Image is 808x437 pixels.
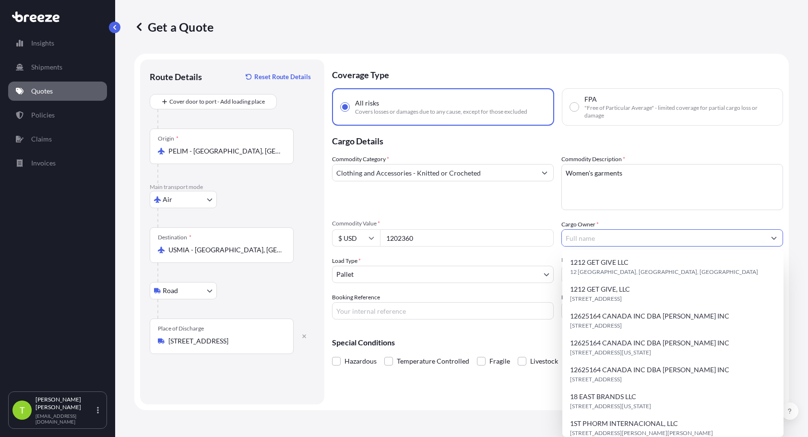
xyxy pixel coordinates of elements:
[570,321,622,331] span: [STREET_ADDRESS]
[570,284,630,294] span: 1212 GET GIVE, LLC
[168,245,282,255] input: Destination
[150,183,315,191] p: Main transport mode
[332,220,554,227] span: Commodity Value
[31,86,53,96] p: Quotes
[150,191,217,208] button: Select transport
[163,286,178,295] span: Road
[570,419,678,428] span: 1ST PHORM INTERNACIONAL, LLC
[332,339,783,346] p: Special Conditions
[134,19,214,35] p: Get a Quote
[158,135,178,142] div: Origin
[489,354,510,368] span: Fragile
[36,413,95,425] p: [EMAIL_ADDRESS][DOMAIN_NAME]
[584,104,775,119] span: "Free of Particular Average" - limited coverage for partial cargo loss or damage
[570,375,622,384] span: [STREET_ADDRESS]
[158,325,204,332] div: Place of Discharge
[169,97,265,106] span: Cover door to port - Add loading place
[254,72,311,82] p: Reset Route Details
[150,71,202,83] p: Route Details
[332,154,389,164] label: Commodity Category
[150,282,217,299] button: Select transport
[380,229,554,247] input: Type amount
[36,396,95,411] p: [PERSON_NAME] [PERSON_NAME]
[332,256,361,266] span: Load Type
[561,154,625,164] label: Commodity Description
[561,220,599,229] label: Cargo Owner
[31,134,52,144] p: Claims
[584,94,597,104] span: FPA
[570,294,622,304] span: [STREET_ADDRESS]
[355,98,379,108] span: All risks
[397,354,469,368] span: Temperature Controlled
[765,229,783,247] button: Show suggestions
[570,311,729,321] span: 12625164 CANADA INC DBA [PERSON_NAME] INC
[336,270,354,279] span: Pallet
[168,336,282,346] input: Place of Discharge
[158,234,191,241] div: Destination
[332,293,380,302] label: Booking Reference
[570,338,729,348] span: 12625164 CANADA INC DBA [PERSON_NAME] INC
[332,59,783,88] p: Coverage Type
[355,108,527,116] span: Covers losses or damages due to any cause, except for those excluded
[332,302,554,319] input: Your internal reference
[570,258,629,267] span: 1212 GET GIVE LLC
[562,229,765,247] input: Full name
[31,110,55,120] p: Policies
[20,405,25,415] span: T
[570,348,651,357] span: [STREET_ADDRESS][US_STATE]
[31,38,54,48] p: Insights
[530,354,558,368] span: Livestock
[345,354,377,368] span: Hazardous
[570,267,758,277] span: 12 [GEOGRAPHIC_DATA], [GEOGRAPHIC_DATA], [GEOGRAPHIC_DATA]
[561,302,783,319] input: Enter name
[536,164,553,181] button: Show suggestions
[31,62,62,72] p: Shipments
[570,365,729,375] span: 12625164 CANADA INC DBA [PERSON_NAME] INC
[561,293,598,302] label: Flight Number
[570,392,636,402] span: 18 EAST BRANDS LLC
[570,402,651,411] span: [STREET_ADDRESS][US_STATE]
[168,146,282,156] input: Origin
[163,195,172,204] span: Air
[332,126,783,154] p: Cargo Details
[31,158,56,168] p: Invoices
[333,164,536,181] input: Select a commodity type
[561,256,783,264] span: Freight Cost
